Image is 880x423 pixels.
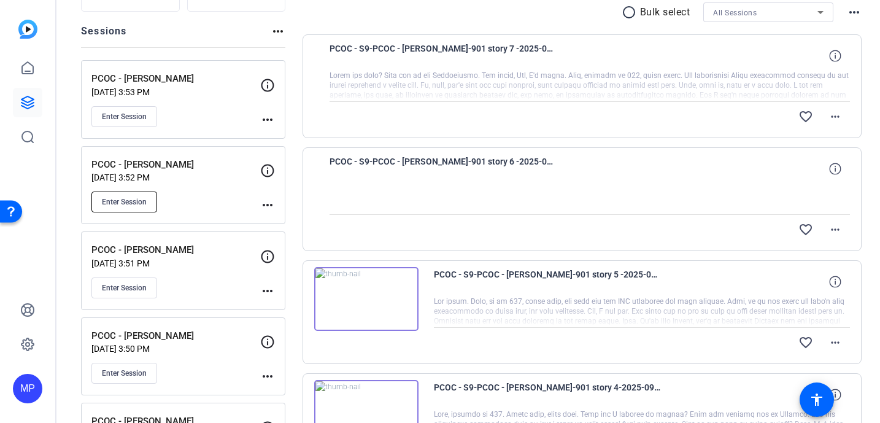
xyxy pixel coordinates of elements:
[260,198,275,212] mat-icon: more_horiz
[828,109,843,124] mat-icon: more_horiz
[260,284,275,298] mat-icon: more_horiz
[91,344,260,354] p: [DATE] 3:50 PM
[828,222,843,237] mat-icon: more_horiz
[798,222,813,237] mat-icon: favorite_border
[260,369,275,384] mat-icon: more_horiz
[622,5,640,20] mat-icon: radio_button_unchecked
[314,267,419,331] img: thumb-nail
[798,109,813,124] mat-icon: favorite_border
[809,392,824,407] mat-icon: accessibility
[847,5,862,20] mat-icon: more_horiz
[330,41,557,71] span: PCOC - S9-PCOC - [PERSON_NAME]-901 story 7 -2025-09-25-18-39-05-745-0
[102,368,147,378] span: Enter Session
[91,258,260,268] p: [DATE] 3:51 PM
[13,374,42,403] div: MP
[91,192,157,212] button: Enter Session
[91,158,260,172] p: PCOC - [PERSON_NAME]
[828,335,843,350] mat-icon: more_horiz
[91,277,157,298] button: Enter Session
[91,329,260,343] p: PCOC - [PERSON_NAME]
[91,173,260,182] p: [DATE] 3:52 PM
[271,24,285,39] mat-icon: more_horiz
[91,87,260,97] p: [DATE] 3:53 PM
[640,5,690,20] p: Bulk select
[102,197,147,207] span: Enter Session
[434,380,661,409] span: PCOC - S9-PCOC - [PERSON_NAME]-901 story 4-2025-09-25-18-11-44-263-0
[91,106,157,127] button: Enter Session
[434,267,661,297] span: PCOC - S9-PCOC - [PERSON_NAME]-901 story 5 -2025-09-25-18-20-25-605-0
[91,243,260,257] p: PCOC - [PERSON_NAME]
[260,112,275,127] mat-icon: more_horiz
[102,112,147,122] span: Enter Session
[798,335,813,350] mat-icon: favorite_border
[713,9,757,17] span: All Sessions
[330,154,557,184] span: PCOC - S9-PCOC - [PERSON_NAME]-901 story 6 -2025-09-25-18-27-53-032-0
[81,24,127,47] h2: Sessions
[102,283,147,293] span: Enter Session
[91,363,157,384] button: Enter Session
[18,20,37,39] img: blue-gradient.svg
[91,72,260,86] p: PCOC - [PERSON_NAME]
